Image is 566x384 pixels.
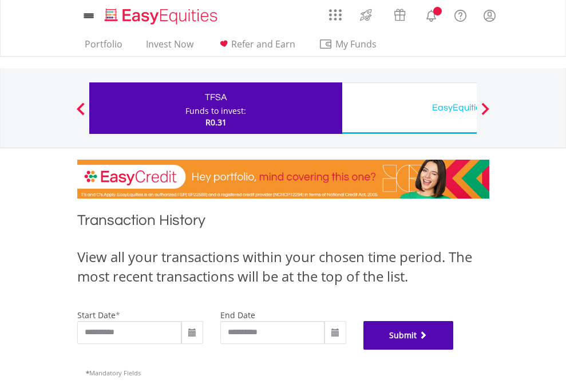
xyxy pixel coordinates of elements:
[357,6,375,24] img: thrive-v2.svg
[77,210,489,236] h1: Transaction History
[205,117,227,128] span: R0.31
[102,7,222,26] img: EasyEquities_Logo.png
[446,3,475,26] a: FAQ's and Support
[417,3,446,26] a: Notifications
[383,3,417,24] a: Vouchers
[77,310,116,320] label: start date
[474,108,497,120] button: Next
[322,3,349,21] a: AppsGrid
[231,38,295,50] span: Refer and Earn
[96,89,335,105] div: TFSA
[475,3,504,28] a: My Profile
[185,105,246,117] div: Funds to invest:
[319,37,394,52] span: My Funds
[212,38,300,56] a: Refer and Earn
[69,108,92,120] button: Previous
[390,6,409,24] img: vouchers-v2.svg
[363,321,454,350] button: Submit
[100,3,222,26] a: Home page
[80,38,127,56] a: Portfolio
[77,160,489,199] img: EasyCredit Promotion Banner
[141,38,198,56] a: Invest Now
[220,310,255,320] label: end date
[86,369,141,377] span: Mandatory Fields
[77,247,489,287] div: View all your transactions within your chosen time period. The most recent transactions will be a...
[329,9,342,21] img: grid-menu-icon.svg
